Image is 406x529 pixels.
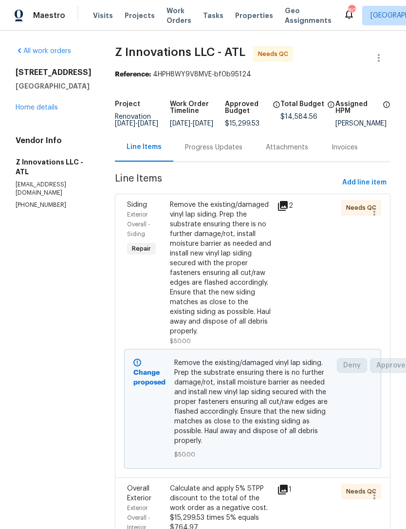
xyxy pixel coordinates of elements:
[185,143,242,152] div: Progress Updates
[16,81,92,91] h5: [GEOGRAPHIC_DATA]
[33,11,65,20] span: Maestro
[280,101,324,108] h5: Total Budget
[170,120,190,127] span: [DATE]
[115,120,158,127] span: -
[125,11,155,20] span: Projects
[348,6,355,16] div: 80
[346,203,380,213] span: Needs QC
[115,71,151,78] b: Reference:
[138,120,158,127] span: [DATE]
[193,120,213,127] span: [DATE]
[127,212,150,237] span: Exterior Overall - Siding
[166,6,191,25] span: Work Orders
[115,120,135,127] span: [DATE]
[383,101,390,120] span: The hpm assigned to this work order.
[174,450,332,459] span: $50.00
[16,157,92,177] h5: Z Innovations LLC - ATL
[203,12,223,19] span: Tasks
[346,487,380,496] span: Needs QC
[16,136,92,146] h4: Vendor Info
[337,358,367,373] button: Deny
[115,70,390,79] div: 4HPH8WY9V8MVE-bf0b95124
[332,143,358,152] div: Invoices
[170,101,225,114] h5: Work Order Timeline
[338,174,390,192] button: Add line item
[285,6,332,25] span: Geo Assignments
[280,113,317,120] span: $14,584.56
[16,68,92,77] h2: [STREET_ADDRESS]
[127,485,151,502] span: Overall Exterior
[133,369,166,386] b: Change proposed
[225,120,259,127] span: $15,299.53
[170,120,213,127] span: -
[273,101,280,120] span: The total cost of line items that have been approved by both Opendoor and the Trade Partner. This...
[235,11,273,20] span: Properties
[115,113,158,127] span: Renovation
[16,201,92,209] p: [PHONE_NUMBER]
[266,143,308,152] div: Attachments
[258,49,292,59] span: Needs QC
[115,174,338,192] span: Line Items
[127,142,162,152] div: Line Items
[16,48,71,55] a: All work orders
[327,101,335,113] span: The total cost of line items that have been proposed by Opendoor. This sum includes line items th...
[225,101,269,114] h5: Approved Budget
[174,358,332,446] span: Remove the existing/damaged vinyl lap siding. Prep the substrate ensuring there is no further dam...
[127,201,147,208] span: Siding
[170,200,271,336] div: Remove the existing/damaged vinyl lap siding. Prep the substrate ensuring there is no further dam...
[277,200,293,212] div: 2
[16,104,58,111] a: Home details
[335,101,380,114] h5: Assigned HPM
[170,338,191,344] span: $50.00
[335,120,390,127] div: [PERSON_NAME]
[16,181,92,197] p: [EMAIL_ADDRESS][DOMAIN_NAME]
[115,46,245,58] span: Z Innovations LLC - ATL
[128,244,155,254] span: Repair
[277,484,293,495] div: 1
[93,11,113,20] span: Visits
[342,177,387,189] span: Add line item
[115,101,140,108] h5: Project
